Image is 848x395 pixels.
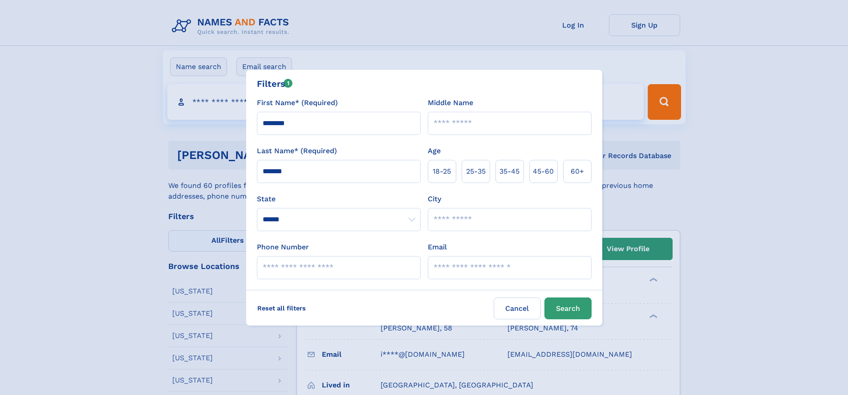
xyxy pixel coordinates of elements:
label: Age [428,146,441,156]
label: First Name* (Required) [257,98,338,108]
label: Email [428,242,447,252]
label: Phone Number [257,242,309,252]
label: Cancel [494,297,541,319]
button: Search [544,297,592,319]
label: State [257,194,421,204]
span: 25‑35 [466,166,486,177]
span: 18‑25 [433,166,451,177]
div: Filters [257,77,293,90]
span: 60+ [571,166,584,177]
label: City [428,194,441,204]
span: 35‑45 [499,166,519,177]
label: Last Name* (Required) [257,146,337,156]
label: Reset all filters [252,297,312,319]
label: Middle Name [428,98,473,108]
span: 45‑60 [533,166,554,177]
